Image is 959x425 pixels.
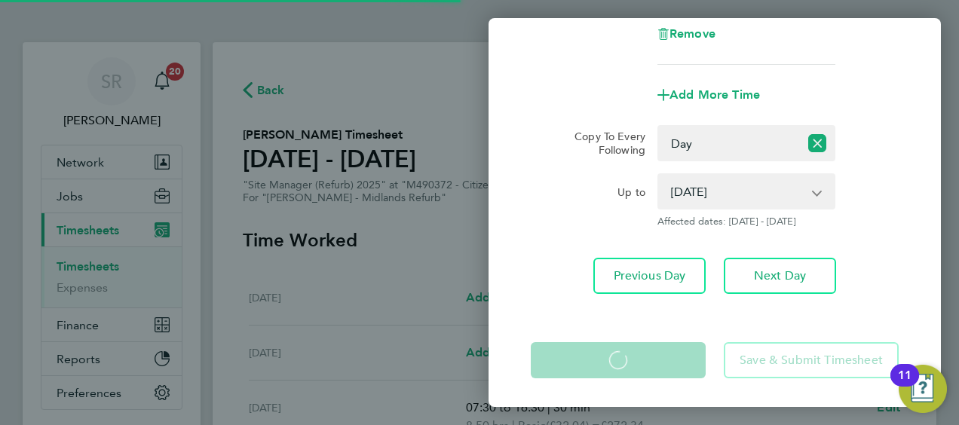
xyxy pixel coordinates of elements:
button: Next Day [724,258,836,294]
label: Up to [617,185,645,203]
button: Add More Time [657,89,760,101]
button: Open Resource Center, 11 new notifications [899,365,947,413]
label: Copy To Every Following [562,130,645,157]
span: Previous Day [614,268,686,283]
span: Remove [669,26,715,41]
div: 11 [898,375,912,395]
span: Affected dates: [DATE] - [DATE] [657,216,835,228]
span: Add More Time [669,87,760,102]
span: Next Day [754,268,806,283]
button: Remove [657,28,715,40]
button: Previous Day [593,258,706,294]
button: Reset selection [808,127,826,160]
